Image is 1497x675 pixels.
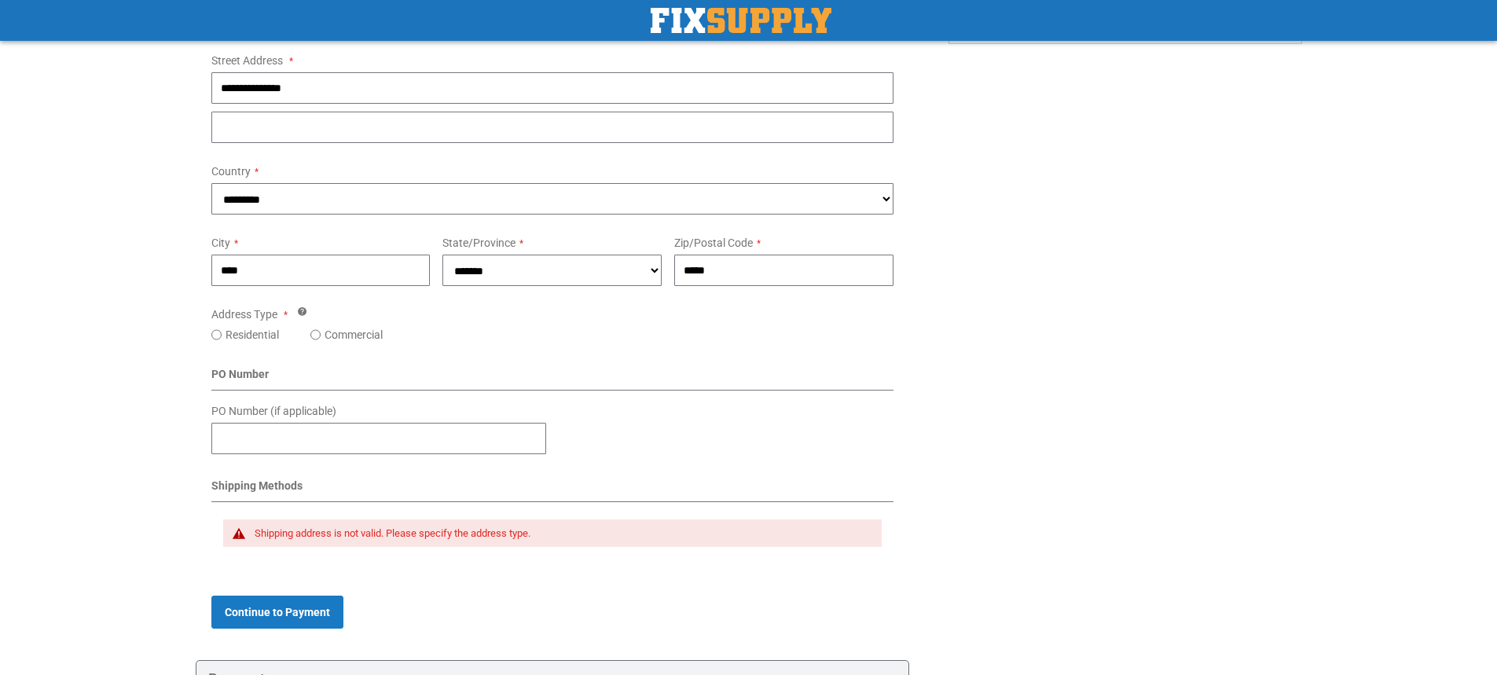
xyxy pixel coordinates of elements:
[211,165,251,178] span: Country
[325,327,383,343] label: Commercial
[651,8,831,33] img: Fix Industrial Supply
[211,237,230,249] span: City
[255,527,867,540] div: Shipping address is not valid. Please specify the address type.
[211,54,283,67] span: Street Address
[674,237,753,249] span: Zip/Postal Code
[211,405,336,417] span: PO Number (if applicable)
[651,8,831,33] a: store logo
[226,327,279,343] label: Residential
[211,596,343,629] button: Continue to Payment
[211,366,894,391] div: PO Number
[442,237,516,249] span: State/Province
[211,478,894,502] div: Shipping Methods
[211,308,277,321] span: Address Type
[225,606,330,618] span: Continue to Payment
